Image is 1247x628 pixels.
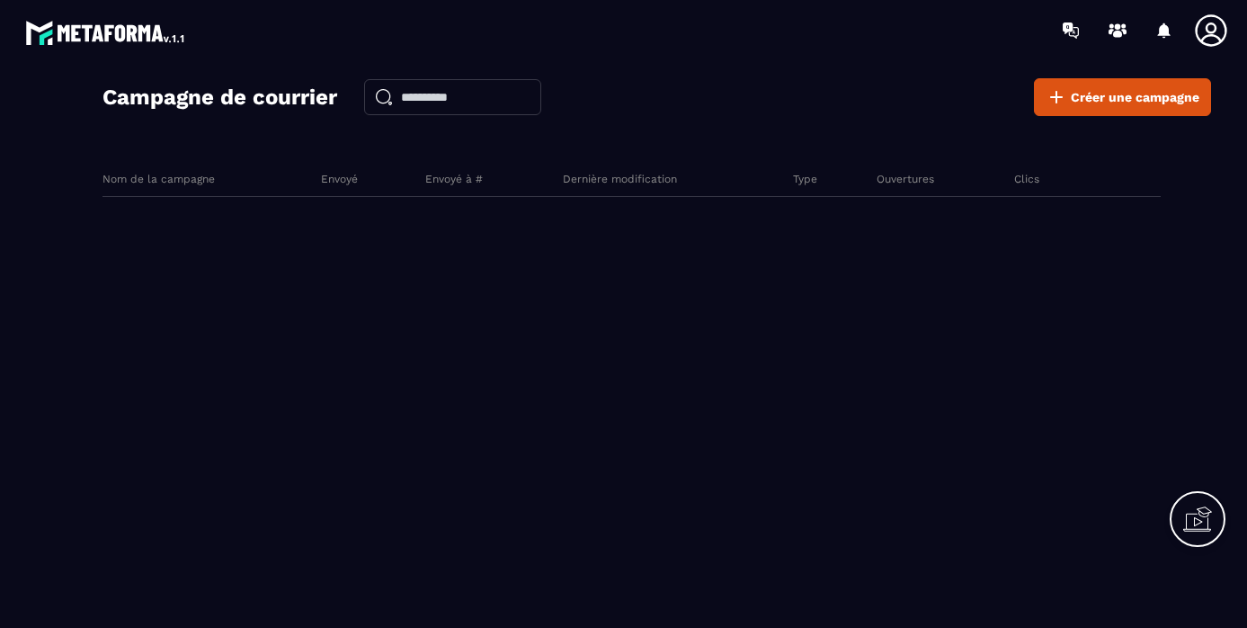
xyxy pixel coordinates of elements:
[25,16,187,49] img: logo
[563,172,677,186] p: Dernière modification
[321,172,358,186] p: Envoyé
[793,172,817,186] p: Type
[1071,88,1199,106] span: Créer une campagne
[102,172,215,186] p: Nom de la campagne
[1014,172,1039,186] p: Clics
[102,79,337,115] h2: Campagne de courrier
[877,172,934,186] p: Ouvertures
[1034,78,1211,116] a: Créer une campagne
[425,172,483,186] p: Envoyé à #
